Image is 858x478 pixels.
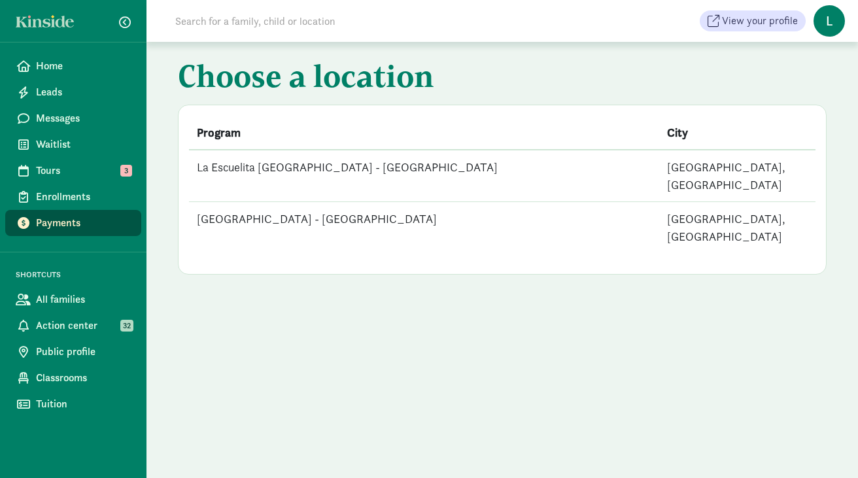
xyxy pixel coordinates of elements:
th: City [659,116,816,150]
span: 32 [120,320,133,332]
span: Classrooms [36,370,131,386]
a: Messages [5,105,141,131]
span: Leads [36,84,131,100]
iframe: Chat Widget [793,415,858,478]
span: Enrollments [36,189,131,205]
a: Tours 3 [5,158,141,184]
span: View your profile [722,13,798,29]
span: L [814,5,845,37]
a: Leads [5,79,141,105]
a: Tuition [5,391,141,417]
span: 3 [120,165,132,177]
span: All families [36,292,131,307]
input: Search for a family, child or location [167,8,534,34]
span: Payments [36,215,131,231]
span: Tours [36,163,131,179]
span: Action center [36,318,131,333]
a: Action center 32 [5,313,141,339]
td: La Escuelita [GEOGRAPHIC_DATA] - [GEOGRAPHIC_DATA] [189,150,659,202]
a: Home [5,53,141,79]
td: [GEOGRAPHIC_DATA] - [GEOGRAPHIC_DATA] [189,202,659,254]
th: Program [189,116,659,150]
a: Public profile [5,339,141,365]
h1: Choose a location [178,58,827,99]
a: Enrollments [5,184,141,210]
a: Payments [5,210,141,236]
span: Tuition [36,396,131,412]
a: View your profile [700,10,806,31]
a: Classrooms [5,365,141,391]
span: Public profile [36,344,131,360]
span: Waitlist [36,137,131,152]
span: Home [36,58,131,74]
td: [GEOGRAPHIC_DATA], [GEOGRAPHIC_DATA] [659,202,816,254]
a: Waitlist [5,131,141,158]
a: All families [5,286,141,313]
span: Messages [36,111,131,126]
td: [GEOGRAPHIC_DATA], [GEOGRAPHIC_DATA] [659,150,816,202]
